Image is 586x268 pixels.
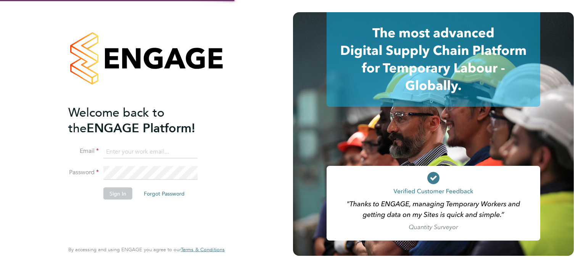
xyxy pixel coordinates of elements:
[68,246,225,253] span: By accessing and using ENGAGE you agree to our
[103,188,132,200] button: Sign In
[138,188,191,200] button: Forgot Password
[68,104,217,136] h2: ENGAGE Platform!
[68,105,164,135] span: Welcome back to the
[68,169,99,177] label: Password
[68,147,99,155] label: Email
[103,145,198,159] input: Enter your work email...
[181,247,225,253] a: Terms & Conditions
